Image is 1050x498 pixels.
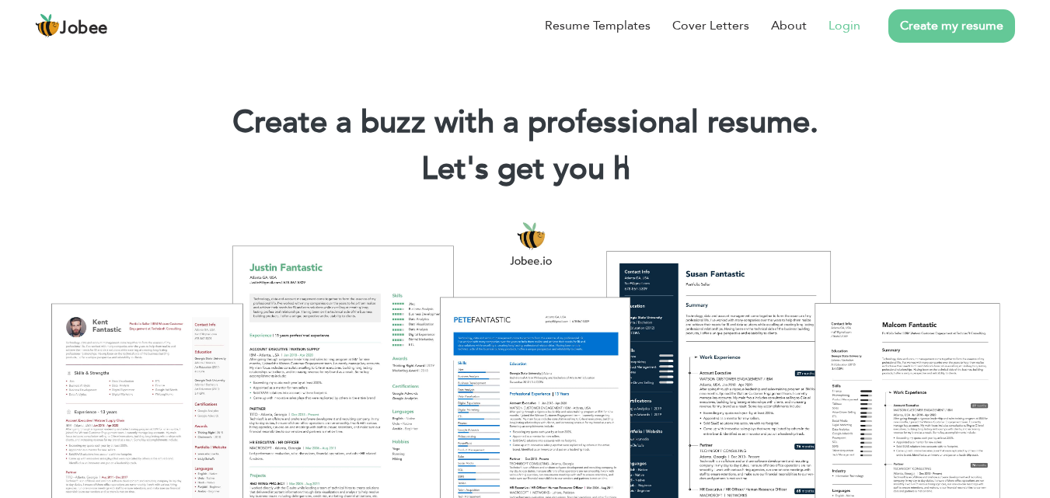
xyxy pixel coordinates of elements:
[35,13,108,38] a: Jobee
[60,20,108,37] span: Jobee
[35,13,60,38] img: jobee.io
[23,149,1027,190] h2: Let's
[497,148,630,190] span: get you h
[23,103,1027,143] h1: Create a buzz with a professional resume.
[623,148,630,190] span: |
[771,16,807,35] a: About
[545,16,651,35] a: Resume Templates
[828,16,860,35] a: Login
[888,9,1015,43] a: Create my resume
[672,16,749,35] a: Cover Letters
